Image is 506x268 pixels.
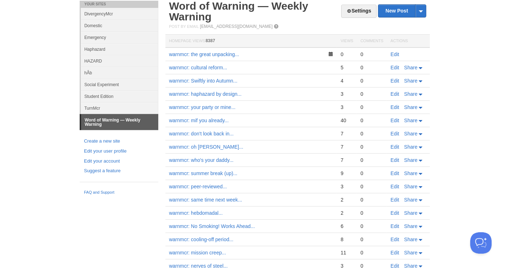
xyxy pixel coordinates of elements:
[404,91,417,97] span: Share
[361,144,383,150] div: 0
[169,118,229,123] a: warnmcr: mif you already...
[341,157,353,163] div: 7
[391,51,399,57] a: Edit
[341,64,353,71] div: 5
[165,35,337,48] th: Homepage Views
[337,35,357,48] th: Views
[391,237,399,242] a: Edit
[341,210,353,216] div: 2
[205,38,215,43] span: 8387
[391,65,399,70] a: Edit
[169,51,239,57] a: warnmcr: the great unpacking...
[361,236,383,243] div: 0
[357,35,387,48] th: Comments
[169,237,233,242] a: warnmcr: cooling-off period...
[169,250,226,255] a: warnmcr: mission creep...
[361,197,383,203] div: 0
[361,183,383,190] div: 0
[169,24,199,29] span: Post by Email
[391,144,399,150] a: Edit
[81,31,158,43] a: Emergency
[361,130,383,137] div: 0
[361,91,383,97] div: 0
[169,104,235,110] a: warnmcr: your party or mine...
[84,138,154,145] a: Create a new site
[404,65,417,70] span: Share
[169,78,237,84] a: warnmcr: Swiftly into Autumn...
[391,184,399,189] a: Edit
[84,167,154,175] a: Suggest a feature
[341,117,353,124] div: 40
[169,170,237,176] a: warnmcr: summer break (up)...
[341,223,353,229] div: 6
[391,118,399,123] a: Edit
[84,148,154,155] a: Edit your user profile
[341,78,353,84] div: 4
[341,5,377,18] a: Settings
[361,210,383,216] div: 0
[341,249,353,256] div: 11
[404,184,417,189] span: Share
[404,118,417,123] span: Share
[391,104,399,110] a: Edit
[391,197,399,203] a: Edit
[81,79,158,90] a: Social Experiment
[361,223,383,229] div: 0
[391,91,399,97] a: Edit
[81,43,158,55] a: Haphazard
[404,250,417,255] span: Share
[341,104,353,110] div: 3
[169,223,255,229] a: warnmcr: No Smoking! Works Ahead...
[80,1,158,8] li: Your Sites
[404,78,417,84] span: Share
[404,197,417,203] span: Share
[378,5,426,17] a: New Post
[404,210,417,216] span: Share
[84,189,154,196] a: FAQ and Support
[200,24,273,29] a: [EMAIL_ADDRESS][DOMAIN_NAME]
[341,130,353,137] div: 7
[391,250,399,255] a: Edit
[81,90,158,102] a: Student Edition
[341,197,353,203] div: 2
[361,249,383,256] div: 0
[169,131,234,137] a: warnmcr: don't look back in...
[361,51,383,58] div: 0
[361,117,383,124] div: 0
[81,67,158,79] a: hÅb
[391,78,399,84] a: Edit
[391,131,399,137] a: Edit
[404,157,417,163] span: Share
[341,183,353,190] div: 3
[341,91,353,97] div: 3
[391,157,399,163] a: Edit
[341,170,353,177] div: 9
[470,232,492,254] iframe: Help Scout Beacon - Open
[391,210,399,216] a: Edit
[81,114,158,130] a: Word of Warning — Weekly Warning
[81,55,158,67] a: HAZARD
[404,131,417,137] span: Share
[391,170,399,176] a: Edit
[169,184,227,189] a: warnmcr: peer-reviewed...
[169,197,242,203] a: warnmcr: same time next week...
[361,157,383,163] div: 0
[81,20,158,31] a: Domestic
[169,210,223,216] a: warnmcr: hebdomadal...
[341,51,353,58] div: 0
[387,35,430,48] th: Actions
[404,170,417,176] span: Share
[341,236,353,243] div: 8
[169,157,234,163] a: warnmcr: who's your daddy...
[341,144,353,150] div: 7
[81,102,158,114] a: TurnMcr
[169,91,242,97] a: warnmcr: haphazard by design...
[361,170,383,177] div: 0
[404,237,417,242] span: Share
[404,104,417,110] span: Share
[361,78,383,84] div: 0
[84,158,154,165] a: Edit your account
[81,8,158,20] a: DivergencyMcr
[361,64,383,71] div: 0
[169,144,243,150] a: warnmcr: oh [PERSON_NAME]...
